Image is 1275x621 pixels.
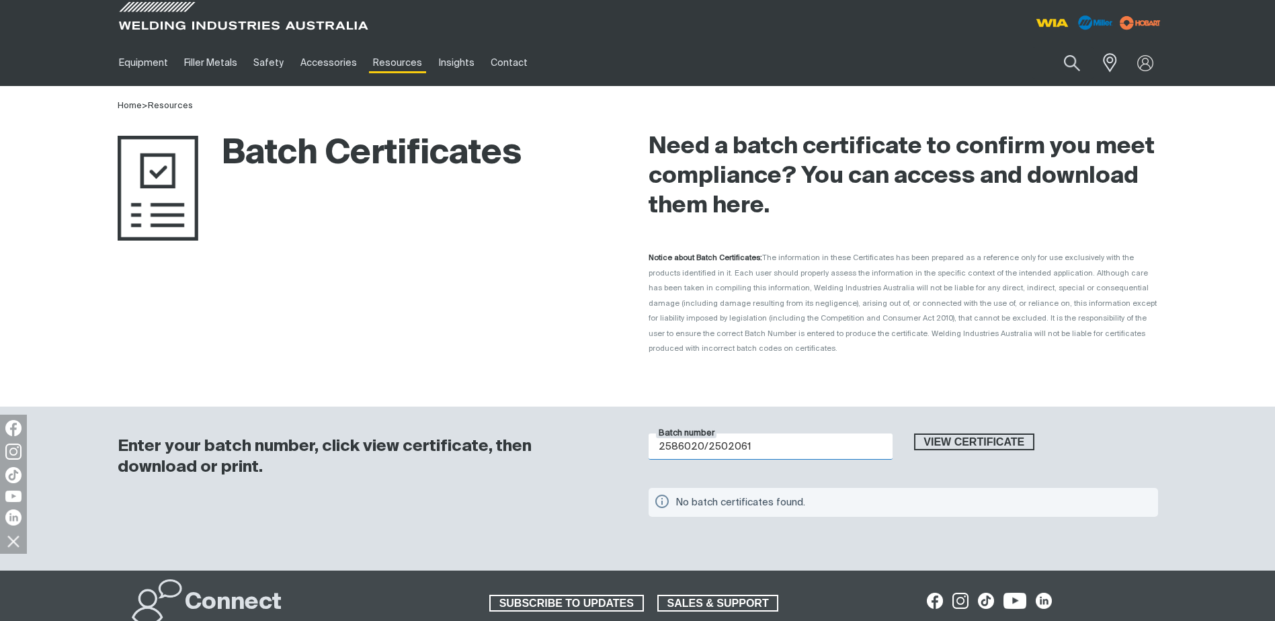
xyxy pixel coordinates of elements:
strong: Notice about Batch Certificates: [649,254,762,261]
h1: Batch Certificates [118,132,522,176]
a: SALES & SUPPORT [657,595,779,612]
a: Safety [245,40,292,86]
span: View certificate [915,433,1034,451]
a: Equipment [111,40,176,86]
img: miller [1116,13,1165,33]
img: Facebook [5,420,22,436]
nav: Main [111,40,901,86]
a: Insights [430,40,482,86]
button: Search products [1049,47,1095,79]
span: SUBSCRIBE TO UPDATES [491,595,643,612]
img: LinkedIn [5,509,22,526]
a: Home [118,101,142,110]
img: Instagram [5,444,22,460]
a: Accessories [292,40,365,86]
img: YouTube [5,491,22,502]
div: No batch certificates found. [675,493,1142,511]
a: Filler Metals [176,40,245,86]
a: SUBSCRIBE TO UPDATES [489,595,644,612]
input: Product name or item number... [1032,47,1094,79]
span: The information in these Certificates has been prepared as a reference only for use exclusively w... [649,254,1157,352]
a: Resources [365,40,430,86]
h2: Connect [185,588,282,618]
h3: Enter your batch number, click view certificate, then download or print. [118,436,614,478]
h2: Need a batch certificate to confirm you meet compliance? You can access and download them here. [649,132,1158,221]
span: > [142,101,148,110]
span: SALES & SUPPORT [659,595,778,612]
a: Resources [148,101,193,110]
img: TikTok [5,467,22,483]
a: Contact [483,40,536,86]
img: hide socials [2,530,25,552]
button: View certificate [914,433,1035,451]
